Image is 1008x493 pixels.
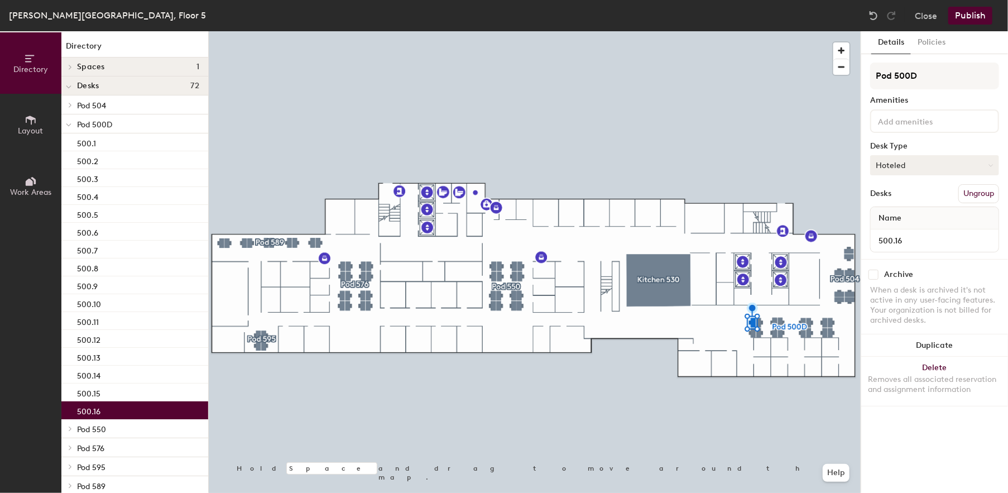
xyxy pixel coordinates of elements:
[870,142,999,151] div: Desk Type
[886,10,897,21] img: Redo
[884,270,913,279] div: Archive
[861,357,1008,406] button: DeleteRemoves all associated reservation and assignment information
[870,155,999,175] button: Hoteled
[77,171,98,184] p: 500.3
[77,404,100,417] p: 500.16
[948,7,992,25] button: Publish
[77,261,98,274] p: 500.8
[13,65,48,74] span: Directory
[77,225,98,238] p: 500.6
[77,386,100,399] p: 500.15
[77,463,105,472] span: Pod 595
[870,96,999,105] div: Amenities
[10,188,51,197] span: Work Areas
[77,120,112,130] span: Pod 500D
[876,114,976,127] input: Add amenities
[868,375,1001,395] div: Removes all associated reservation and assignment information
[77,279,98,291] p: 500.9
[9,8,206,22] div: [PERSON_NAME][GEOGRAPHIC_DATA], Floor 5
[873,233,996,248] input: Unnamed desk
[911,31,952,54] button: Policies
[77,444,104,453] span: Pod 576
[958,184,999,203] button: Ungroup
[190,82,199,90] span: 72
[77,296,101,309] p: 500.10
[870,189,891,198] div: Desks
[77,63,105,71] span: Spaces
[77,332,100,345] p: 500.12
[870,285,999,326] div: When a desk is archived it's not active in any user-facing features. Your organization is not bil...
[77,154,98,166] p: 500.2
[77,350,100,363] p: 500.13
[196,63,199,71] span: 1
[77,207,98,220] p: 500.5
[77,189,98,202] p: 500.4
[77,368,100,381] p: 500.14
[868,10,879,21] img: Undo
[18,126,44,136] span: Layout
[823,464,849,482] button: Help
[77,82,99,90] span: Desks
[77,482,105,491] span: Pod 589
[77,314,99,327] p: 500.11
[871,31,911,54] button: Details
[77,243,98,256] p: 500.7
[61,40,208,58] h1: Directory
[873,208,907,228] span: Name
[915,7,937,25] button: Close
[77,136,96,149] p: 500.1
[77,101,106,111] span: Pod 504
[77,425,106,434] span: Pod 550
[861,334,1008,357] button: Duplicate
